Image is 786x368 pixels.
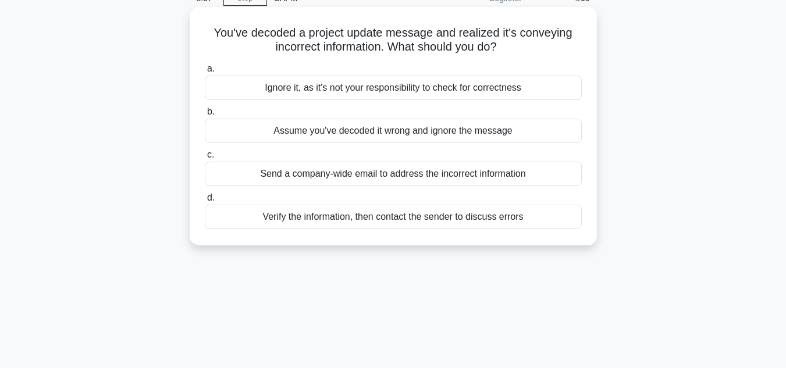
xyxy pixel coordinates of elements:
[207,106,215,116] span: b.
[207,149,214,159] span: c.
[205,205,582,229] div: Verify the information, then contact the sender to discuss errors
[204,26,583,55] h5: You've decoded a project update message and realized it's conveying incorrect information. What s...
[205,119,582,143] div: Assume you've decoded it wrong and ignore the message
[207,63,215,73] span: a.
[205,162,582,186] div: Send a company-wide email to address the incorrect information
[207,192,215,202] span: d.
[205,76,582,100] div: Ignore it, as it's not your responsibility to check for correctness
